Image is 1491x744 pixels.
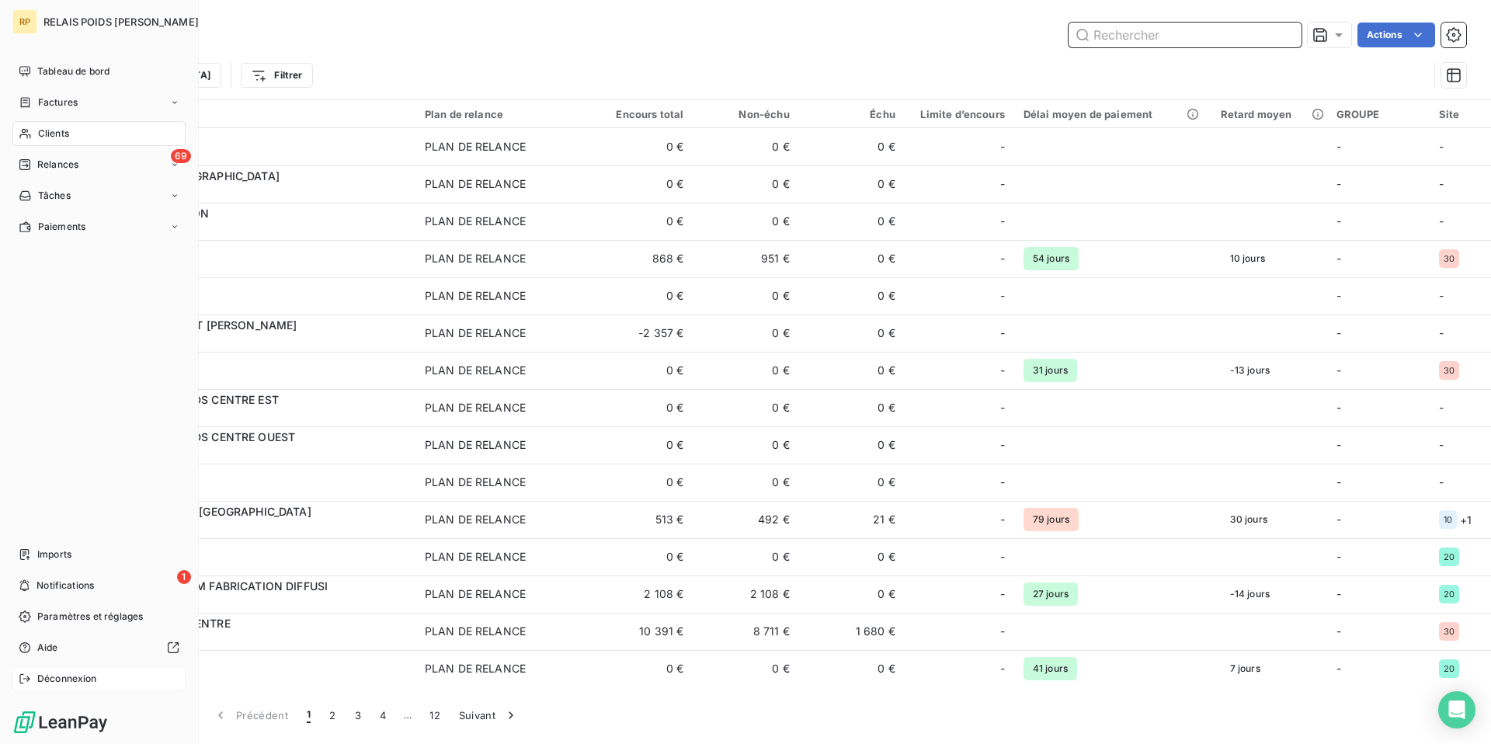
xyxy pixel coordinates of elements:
[38,127,69,141] span: Clients
[799,650,905,687] td: 0 €
[1000,400,1005,415] span: -
[587,128,693,165] td: 0 €
[1444,366,1455,375] span: 30
[587,501,693,538] td: 513 €
[1221,359,1279,382] span: -13 jours
[1444,254,1455,263] span: 30
[12,121,186,146] a: Clients
[693,165,798,203] td: 0 €
[1336,326,1341,339] span: -
[107,505,311,518] span: A E B LOCATION [GEOGRAPHIC_DATA]
[425,363,526,378] div: PLAN DE RELANCE
[1221,508,1277,531] span: 30 jours
[1336,363,1341,377] span: -
[425,437,526,453] div: PLAN DE RELANCE
[12,152,186,177] a: 69Relances
[37,548,71,561] span: Imports
[425,176,526,192] div: PLAN DE RELANCE
[450,699,528,732] button: Suivant
[1439,475,1444,488] span: -
[1336,438,1341,451] span: -
[799,165,905,203] td: 0 €
[37,610,143,624] span: Paramètres et réglages
[1024,508,1079,531] span: 79 jours
[1000,586,1005,602] span: -
[1221,108,1318,120] div: Retard moyen
[1000,624,1005,639] span: -
[799,426,905,464] td: 0 €
[1444,589,1455,599] span: 20
[799,501,905,538] td: 21 €
[107,221,406,237] span: 143965
[12,59,186,84] a: Tableau de bord
[425,108,578,120] div: Plan de relance
[693,240,798,277] td: 951 €
[799,538,905,575] td: 0 €
[1024,247,1079,270] span: 54 jours
[107,520,406,535] span: 140329
[693,389,798,426] td: 0 €
[37,672,97,686] span: Déconnexion
[12,9,37,34] div: RP
[587,277,693,315] td: 0 €
[1439,401,1444,414] span: -
[1000,251,1005,266] span: -
[587,538,693,575] td: 0 €
[799,240,905,277] td: 0 €
[693,575,798,613] td: 2 108 €
[1024,108,1202,120] div: Délai moyen de paiement
[425,288,526,304] div: PLAN DE RELANCE
[1000,325,1005,341] span: -
[914,108,1005,120] div: Limite d’encours
[1439,108,1482,120] div: Site
[693,538,798,575] td: 0 €
[43,16,199,28] span: RELAIS POIDS [PERSON_NAME]
[1336,401,1341,414] span: -
[241,63,312,88] button: Filtrer
[12,604,186,629] a: Paramètres et réglages
[107,445,406,461] span: 130657
[107,147,406,162] span: 150452
[1444,515,1452,524] span: 10
[1221,582,1279,606] span: -14 jours
[37,158,78,172] span: Relances
[693,128,798,165] td: 0 €
[1336,624,1341,638] span: -
[1444,552,1455,561] span: 20
[693,203,798,240] td: 0 €
[1000,363,1005,378] span: -
[587,464,693,501] td: 0 €
[203,699,297,732] button: Précédent
[425,475,526,490] div: PLAN DE RELANCE
[693,613,798,650] td: 8 711 €
[346,699,370,732] button: 3
[587,165,693,203] td: 0 €
[307,707,311,723] span: 1
[37,64,109,78] span: Tableau de bord
[587,315,693,352] td: -2 357 €
[1000,139,1005,155] span: -
[587,426,693,464] td: 0 €
[799,128,905,165] td: 0 €
[799,613,905,650] td: 1 680 €
[107,557,406,572] span: 141035
[107,370,406,386] span: 143972
[1439,140,1444,153] span: -
[107,594,406,610] span: 143031
[38,220,85,234] span: Paiements
[1000,176,1005,192] span: -
[1439,438,1444,451] span: -
[107,579,328,593] span: AFD - ALUMINIUM FABRICATION DIFFUSI
[1000,512,1005,527] span: -
[799,575,905,613] td: 0 €
[38,189,71,203] span: Tâches
[1336,140,1341,153] span: -
[799,315,905,352] td: 0 €
[107,430,295,443] span: AD POIDS LOURDS CENTRE OUEST
[107,333,406,349] span: 142903
[38,96,78,110] span: Factures
[425,586,526,602] div: PLAN DE RELANCE
[1336,108,1420,120] div: GROUPE
[107,296,406,311] span: 140090
[1000,288,1005,304] span: -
